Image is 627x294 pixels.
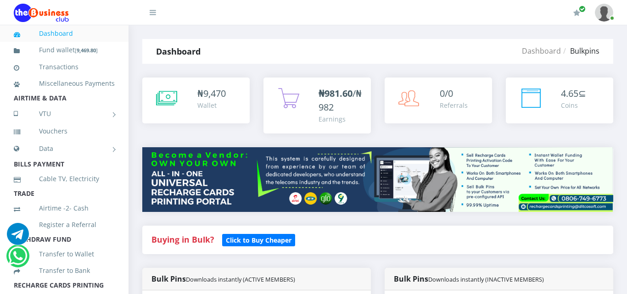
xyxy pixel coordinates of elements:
a: VTU [14,102,115,125]
a: Airtime -2- Cash [14,198,115,219]
i: Renew/Upgrade Subscription [573,9,580,17]
a: Dashboard [522,46,561,56]
a: Miscellaneous Payments [14,73,115,94]
strong: Bulk Pins [151,274,295,284]
strong: Dashboard [156,46,201,57]
a: 0/0 Referrals [385,78,492,123]
span: /₦982 [319,87,362,113]
a: ₦981.60/₦982 Earnings [263,78,371,133]
b: 9,469.80 [77,47,96,54]
div: Earnings [319,114,362,124]
a: Register a Referral [14,214,115,235]
div: ₦ [197,87,226,100]
small: [ ] [75,47,98,54]
img: User [595,4,613,22]
li: Bulkpins [561,45,599,56]
a: Transfer to Wallet [14,244,115,265]
a: Data [14,137,115,160]
a: Chat for support [7,230,29,245]
div: Referrals [440,100,468,110]
small: Downloads instantly (ACTIVE MEMBERS) [186,275,295,283]
strong: Buying in Bulk? [151,234,214,245]
img: Logo [14,4,69,22]
span: 9,470 [203,87,226,100]
a: Dashboard [14,23,115,44]
span: Renew/Upgrade Subscription [579,6,586,12]
img: multitenant_rcp.png [142,147,613,212]
span: 4.65 [561,87,578,100]
a: Cable TV, Electricity [14,168,115,189]
a: Transfer to Bank [14,260,115,281]
a: ₦9,470 Wallet [142,78,250,123]
div: Wallet [197,100,226,110]
b: Click to Buy Cheaper [226,236,291,244]
a: Transactions [14,56,115,78]
div: Coins [561,100,586,110]
div: ⊆ [561,87,586,100]
small: Downloads instantly (INACTIVE MEMBERS) [428,275,544,283]
a: Click to Buy Cheaper [222,234,295,245]
a: Chat for support [8,252,27,267]
span: 0/0 [440,87,453,100]
a: Vouchers [14,121,115,142]
a: Fund wallet[9,469.80] [14,39,115,61]
b: ₦981.60 [319,87,353,100]
strong: Bulk Pins [394,274,544,284]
